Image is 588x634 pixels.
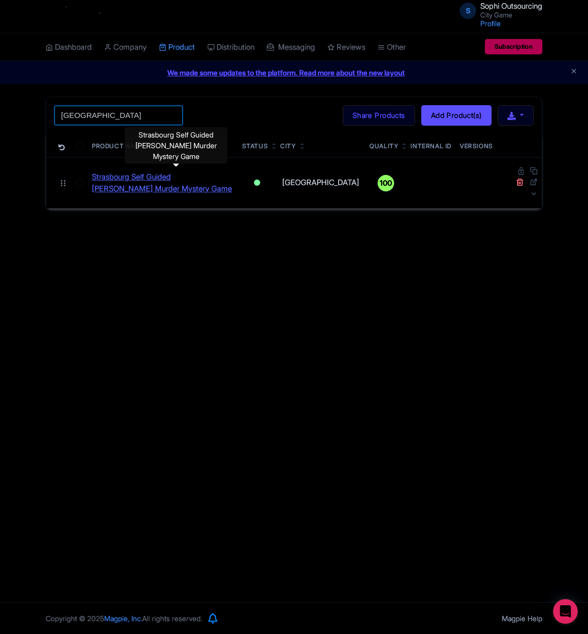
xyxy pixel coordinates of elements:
div: Status [242,142,268,151]
a: Reviews [327,33,365,62]
div: City [280,142,296,151]
a: Share Products [343,105,415,126]
th: Versions [456,134,497,157]
div: Open Intercom Messenger [553,599,578,624]
th: Internal ID [406,134,456,157]
a: Messaging [267,33,315,62]
a: Magpie Help [502,614,542,623]
a: Profile [480,19,501,28]
button: Close announcement [570,66,578,78]
div: Quality [369,142,398,151]
span: S [460,3,476,19]
span: Magpie, Inc. [104,614,142,623]
div: Product Name [92,142,145,151]
a: S Sophi Outsourcing City Game [454,2,542,18]
a: Other [378,33,406,62]
input: Search product name, city, or interal id [54,106,183,125]
a: 100 [369,175,402,191]
a: Subscription [485,39,542,54]
td: [GEOGRAPHIC_DATA] [276,157,365,208]
div: Copyright © 2025 All rights reserved. [40,613,208,624]
a: Dashboard [46,33,92,62]
small: City Game [480,12,542,18]
div: Strasbourg Self Guided [PERSON_NAME] Murder Mystery Game [125,127,227,164]
div: Active [252,175,262,190]
a: Distribution [207,33,254,62]
a: Strasbourg Self Guided [PERSON_NAME] Murder Mystery Game [92,171,234,194]
img: logo-ab69f6fb50320c5b225c76a69d11143b.png [41,5,120,28]
a: Add Product(s) [421,105,492,126]
span: Sophi Outsourcing [480,1,542,11]
span: 100 [380,177,392,189]
a: Product [159,33,195,62]
a: We made some updates to the platform. Read more about the new layout [6,67,582,78]
a: Company [104,33,147,62]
